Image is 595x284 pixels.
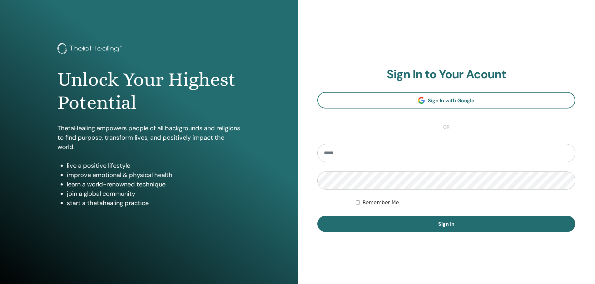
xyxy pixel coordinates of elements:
li: learn a world-renowned technique [67,180,240,189]
h2: Sign In to Your Acount [317,67,576,82]
span: Sign In with Google [428,97,474,104]
li: improve emotional & physical health [67,170,240,180]
li: start a thetahealing practice [67,198,240,208]
button: Sign In [317,216,576,232]
a: Sign In with Google [317,92,576,108]
li: join a global community [67,189,240,198]
div: Keep me authenticated indefinitely or until I manually logout [356,199,575,206]
p: ThetaHealing empowers people of all backgrounds and religions to find purpose, transform lives, a... [57,123,240,152]
label: Remember Me [362,199,399,206]
h1: Unlock Your Highest Potential [57,68,240,114]
span: or [440,123,453,131]
li: live a positive lifestyle [67,161,240,170]
span: Sign In [438,221,454,227]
